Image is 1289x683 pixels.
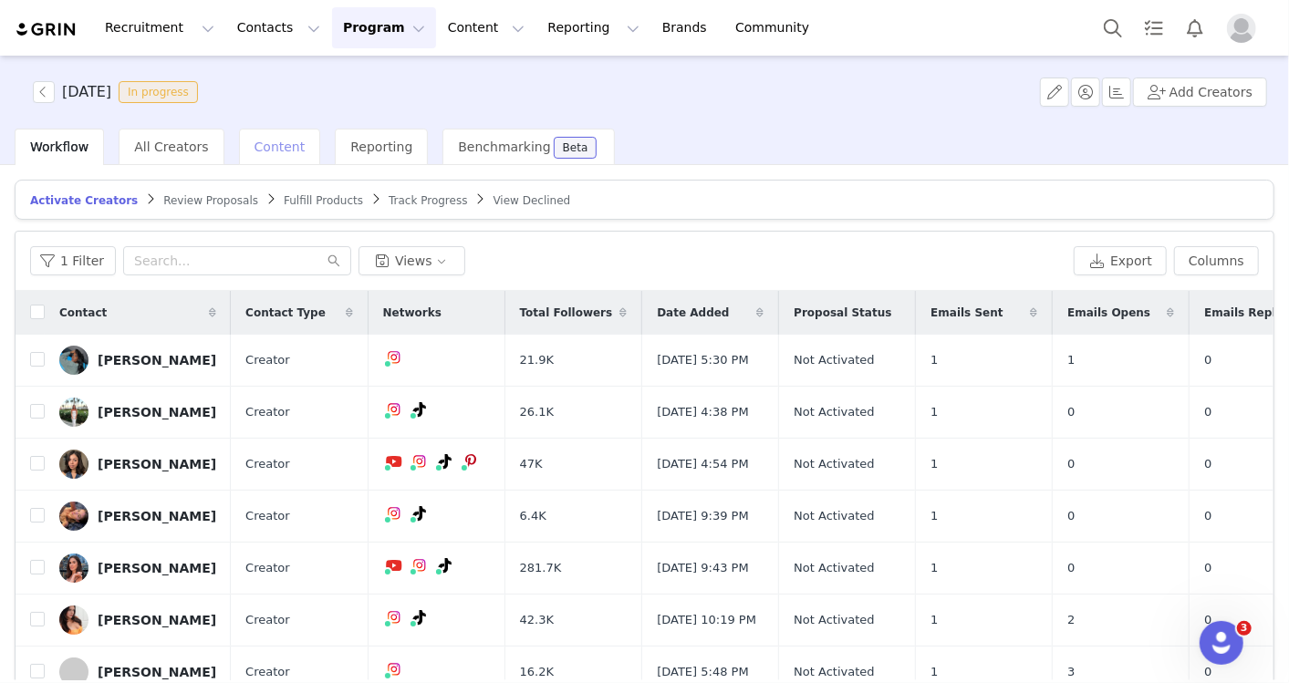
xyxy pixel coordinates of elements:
[15,21,78,38] img: grin logo
[536,7,650,48] button: Reporting
[657,351,748,369] span: [DATE] 5:30 PM
[163,194,258,207] span: Review Proposals
[724,7,828,48] a: Community
[1174,246,1259,275] button: Columns
[1134,7,1174,48] a: Tasks
[30,194,138,207] span: Activate Creators
[59,605,88,635] img: 215470aa-faa8-459b-b618-282b8a4aa828.jpg
[59,502,216,531] a: [PERSON_NAME]
[930,507,938,525] span: 1
[651,7,723,48] a: Brands
[930,559,938,577] span: 1
[245,455,290,473] span: Creator
[226,7,331,48] button: Contacts
[1093,7,1133,48] button: Search
[284,194,363,207] span: Fulfill Products
[327,254,340,267] i: icon: search
[59,450,88,479] img: 1810c8a1-de1e-4a78-a821-9b64b2320a7b.jpg
[245,507,290,525] span: Creator
[359,246,465,275] button: Views
[1067,351,1075,369] span: 1
[59,398,216,427] a: [PERSON_NAME]
[930,455,938,473] span: 1
[930,403,938,421] span: 1
[123,246,351,275] input: Search...
[1227,14,1256,43] img: placeholder-profile.jpg
[245,403,290,421] span: Creator
[520,507,546,525] span: 6.4K
[794,455,874,473] span: Not Activated
[1067,305,1150,321] span: Emails Opens
[1067,559,1075,577] span: 0
[520,305,613,321] span: Total Followers
[245,611,290,629] span: Creator
[59,346,216,375] a: [PERSON_NAME]
[59,398,88,427] img: 06e3aee0-3974-4518-9d5b-804128cd56ff.jpg
[98,353,216,367] div: [PERSON_NAME]
[657,455,748,473] span: [DATE] 4:54 PM
[437,7,536,48] button: Content
[1067,455,1075,473] span: 0
[387,610,401,625] img: instagram.svg
[59,305,107,321] span: Contact
[30,140,88,154] span: Workflow
[94,7,225,48] button: Recruitment
[1216,14,1274,43] button: Profile
[657,305,729,321] span: Date Added
[930,663,938,681] span: 1
[98,405,216,419] div: [PERSON_NAME]
[657,663,748,681] span: [DATE] 5:48 PM
[30,246,116,275] button: 1 Filter
[332,7,436,48] button: Program
[520,455,543,473] span: 47K
[59,605,216,635] a: [PERSON_NAME]
[389,194,467,207] span: Track Progress
[520,559,562,577] span: 281.7K
[62,81,111,103] h3: [DATE]
[794,663,874,681] span: Not Activated
[59,554,88,583] img: 3bb49a4b-3bd6-4ee2-886e-26f468974152.jpg
[794,559,874,577] span: Not Activated
[98,561,216,575] div: [PERSON_NAME]
[350,140,412,154] span: Reporting
[119,81,198,103] span: In progress
[412,558,427,573] img: instagram.svg
[245,663,290,681] span: Creator
[794,507,874,525] span: Not Activated
[520,403,554,421] span: 26.1K
[98,509,216,523] div: [PERSON_NAME]
[387,506,401,521] img: instagram.svg
[657,403,748,421] span: [DATE] 4:38 PM
[563,142,588,153] div: Beta
[59,450,216,479] a: [PERSON_NAME]
[383,305,442,321] span: Networks
[1074,246,1167,275] button: Export
[520,663,554,681] span: 16.2K
[794,403,874,421] span: Not Activated
[134,140,208,154] span: All Creators
[794,305,891,321] span: Proposal Status
[657,611,756,629] span: [DATE] 10:19 PM
[59,346,88,375] img: 5384e6f7-d540-4422-8bcc-c0e8055e0c42.jpg
[1067,403,1075,421] span: 0
[387,662,401,677] img: instagram.svg
[98,665,216,679] div: [PERSON_NAME]
[1200,621,1243,665] iframe: Intercom live chat
[1067,663,1075,681] span: 3
[520,611,554,629] span: 42.3K
[930,305,1003,321] span: Emails Sent
[59,554,216,583] a: [PERSON_NAME]
[520,351,554,369] span: 21.9K
[458,140,550,154] span: Benchmarking
[98,613,216,627] div: [PERSON_NAME]
[1067,507,1075,525] span: 0
[794,611,874,629] span: Not Activated
[494,194,571,207] span: View Declined
[387,402,401,417] img: instagram.svg
[59,502,88,531] img: feb0c74d-07e9-4fac-b719-03ee90c9088f.jpg
[245,351,290,369] span: Creator
[794,351,874,369] span: Not Activated
[255,140,306,154] span: Content
[412,454,427,469] img: instagram.svg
